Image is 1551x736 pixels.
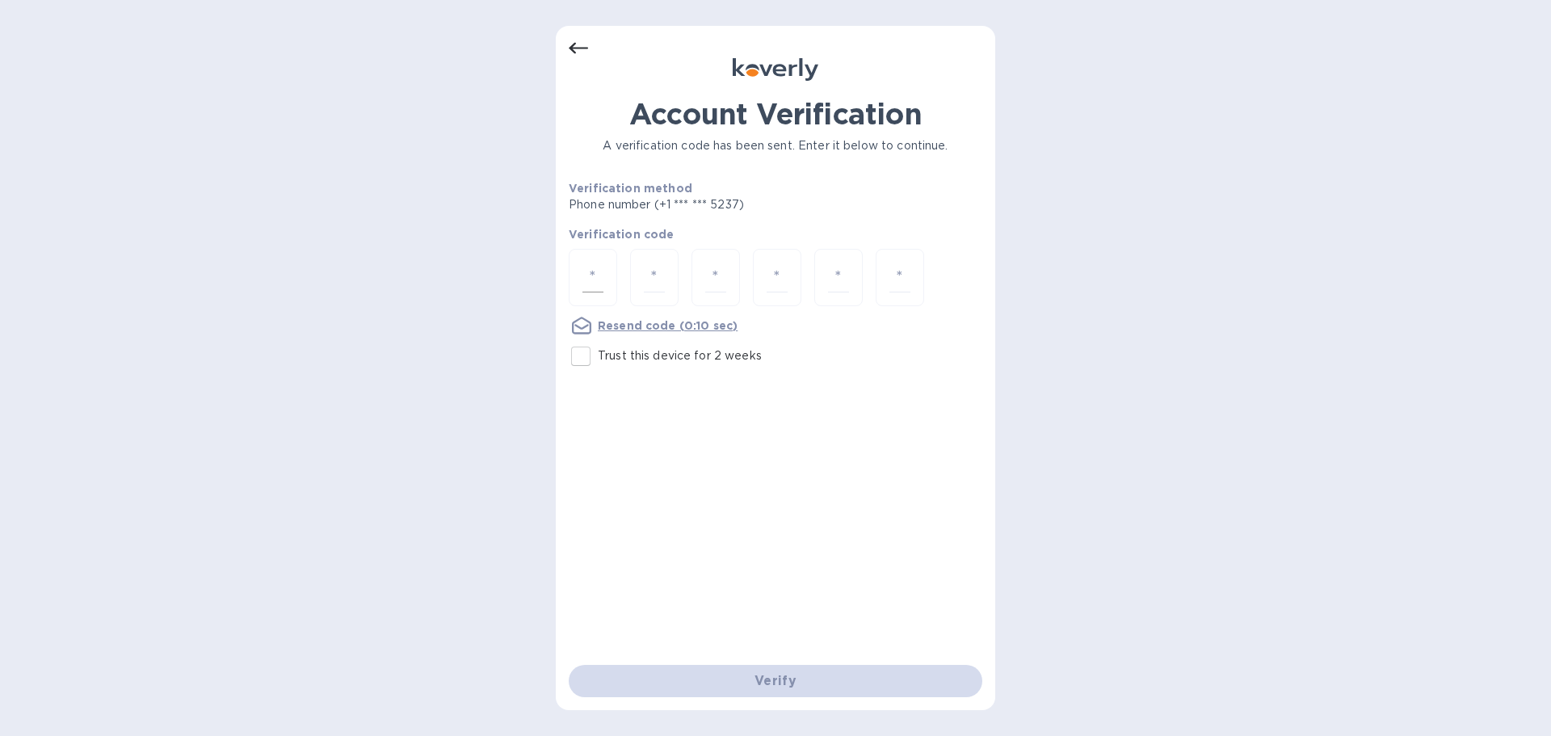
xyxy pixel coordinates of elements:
[569,97,982,131] h1: Account Verification
[598,347,762,364] p: Trust this device for 2 weeks
[569,137,982,154] p: A verification code has been sent. Enter it below to continue.
[569,182,692,195] b: Verification method
[569,196,868,213] p: Phone number (+1 *** *** 5237)
[598,319,738,332] u: Resend code (0:10 sec)
[569,226,982,242] p: Verification code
